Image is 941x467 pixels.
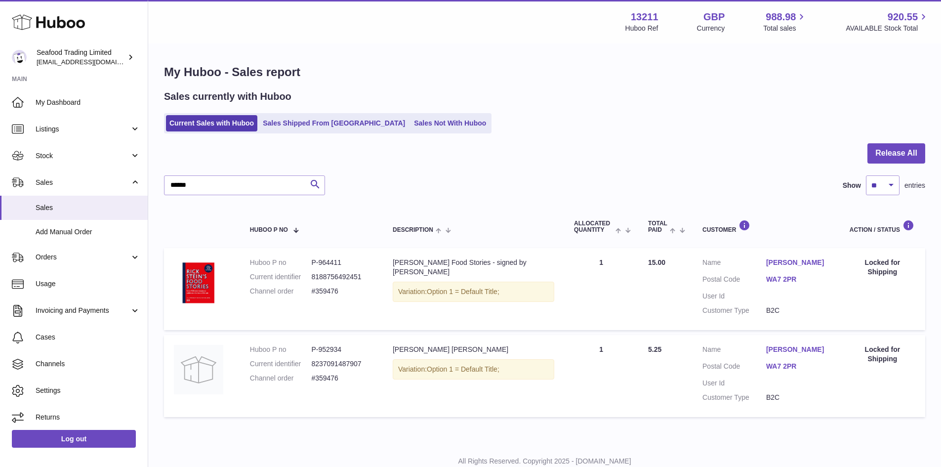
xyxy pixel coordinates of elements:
dt: Channel order [250,374,312,383]
a: 988.98 Total sales [763,10,807,33]
strong: GBP [703,10,725,24]
span: Returns [36,413,140,422]
button: Release All [867,143,925,164]
span: Description [393,227,433,233]
dt: Postal Code [702,275,766,287]
dd: B2C [766,306,830,315]
dt: User Id [702,379,766,388]
span: Cases [36,333,140,342]
div: Huboo Ref [625,24,658,33]
dd: B2C [766,393,830,402]
dd: P-964411 [311,258,373,267]
a: Sales Not With Huboo [410,115,490,131]
div: Variation: [393,359,554,380]
span: 988.98 [766,10,796,24]
a: Log out [12,430,136,448]
dd: 8237091487907 [311,359,373,369]
span: Option 1 = Default Title; [427,288,499,296]
span: 5.25 [648,345,661,353]
dt: Channel order [250,287,312,296]
span: ALLOCATED Quantity [574,220,613,233]
span: Total sales [763,24,807,33]
a: [PERSON_NAME] [766,345,830,354]
h2: Sales currently with Huboo [164,90,291,103]
img: RickStein_sFoodStoriesBook.jpg [174,258,223,307]
dt: Current identifier [250,272,312,282]
div: Variation: [393,282,554,302]
a: 920.55 AVAILABLE Stock Total [846,10,929,33]
h1: My Huboo - Sales report [164,64,925,80]
div: Customer [702,220,830,233]
span: Sales [36,178,130,187]
span: AVAILABLE Stock Total [846,24,929,33]
dt: Current identifier [250,359,312,369]
dt: Customer Type [702,393,766,402]
img: online@rickstein.com [12,50,27,65]
a: [PERSON_NAME] [766,258,830,267]
img: no-photo.jpg [174,345,223,394]
dt: Huboo P no [250,345,312,354]
span: Huboo P no [250,227,288,233]
dd: P-952934 [311,345,373,354]
dt: Customer Type [702,306,766,315]
p: All Rights Reserved. Copyright 2025 - [DOMAIN_NAME] [156,457,933,466]
a: Current Sales with Huboo [166,115,257,131]
dt: Name [702,258,766,270]
span: 15.00 [648,258,665,266]
div: [PERSON_NAME] [PERSON_NAME] [393,345,554,354]
dd: #359476 [311,287,373,296]
dt: User Id [702,292,766,301]
dd: #359476 [311,374,373,383]
dt: Postal Code [702,362,766,374]
div: Currency [697,24,725,33]
div: Action / Status [850,220,915,233]
a: WA7 2PR [766,362,830,371]
div: Locked for Shipping [850,345,915,364]
span: Option 1 = Default Title; [427,365,499,373]
span: My Dashboard [36,98,140,107]
div: Seafood Trading Limited [37,48,125,67]
span: Orders [36,253,130,262]
span: 920.55 [888,10,918,24]
a: Sales Shipped From [GEOGRAPHIC_DATA] [259,115,409,131]
strong: 13211 [631,10,658,24]
span: [EMAIL_ADDRESS][DOMAIN_NAME] [37,58,145,66]
span: Sales [36,203,140,212]
div: Locked for Shipping [850,258,915,277]
span: entries [904,181,925,190]
span: Usage [36,279,140,289]
label: Show [843,181,861,190]
td: 1 [564,248,638,330]
span: Settings [36,386,140,395]
span: Invoicing and Payments [36,306,130,315]
span: Total paid [648,220,667,233]
span: Stock [36,151,130,161]
span: Add Manual Order [36,227,140,237]
td: 1 [564,335,638,417]
span: Channels [36,359,140,369]
dt: Huboo P no [250,258,312,267]
a: WA7 2PR [766,275,830,284]
span: Listings [36,125,130,134]
dt: Name [702,345,766,357]
div: [PERSON_NAME] Food Stories - signed by [PERSON_NAME] [393,258,554,277]
dd: 8188756492451 [311,272,373,282]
